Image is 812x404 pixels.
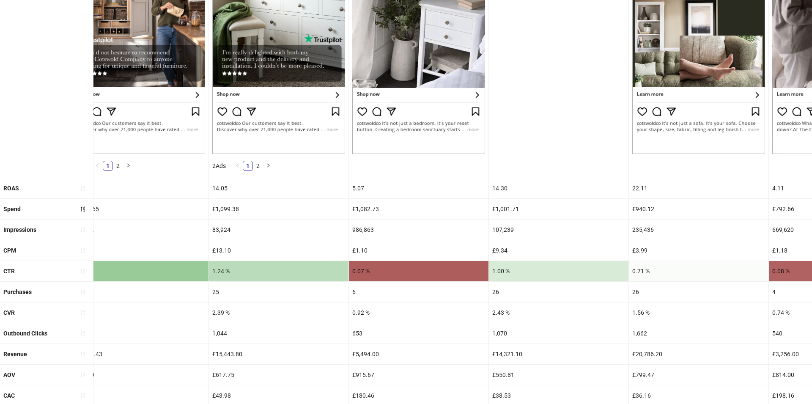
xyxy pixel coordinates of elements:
div: £1.10 [349,240,488,261]
div: £1,099.38 [209,199,348,219]
li: Previous Page [93,161,103,171]
div: 1.00 % [489,261,628,281]
div: 1.24 % [209,261,348,281]
div: 2.43 % [489,302,628,323]
b: Revenue [3,351,27,357]
span: right [126,163,131,168]
div: £35,081.43 [69,344,208,364]
div: 2,766 [69,323,208,344]
b: Purchases [3,289,32,295]
div: 1,662 [629,323,768,344]
div: 235,436 [629,220,768,240]
div: 1.54 % [69,261,208,281]
div: 83,924 [209,220,348,240]
span: sort-ascending [80,351,86,357]
span: 2 Ads [212,162,226,169]
div: 26 [489,282,628,302]
div: £617.75 [209,365,348,385]
li: 2 [113,161,123,171]
span: sort-ascending [80,289,86,295]
span: sort-ascending [80,247,86,253]
b: Impressions [3,226,36,233]
span: sort-ascending [80,393,86,399]
div: £1,082.73 [349,199,488,219]
span: left [235,163,240,168]
span: left [95,163,100,168]
div: 1,044 [209,323,348,344]
li: Next Page [123,161,133,171]
span: sort-ascending [80,372,86,378]
div: 26 [629,282,768,302]
b: CAC [3,392,15,399]
div: 2.39 % [209,302,348,323]
div: 22.11 [629,178,768,198]
div: £550.81 [489,365,628,385]
span: sort-ascending [80,310,86,316]
div: £15,443.80 [209,344,348,364]
div: 0.07 % [349,261,488,281]
div: 25 [209,282,348,302]
div: £594.60 [69,365,208,385]
div: 6 [349,282,488,302]
div: £9.34 [489,240,628,261]
button: right [123,161,133,171]
a: 1 [103,161,112,170]
span: sort-ascending [80,330,86,336]
span: right [266,163,271,168]
div: 14.17 [69,178,208,198]
a: 1 [243,161,252,170]
div: 0.71 % [629,261,768,281]
div: £14,321.10 [489,344,628,364]
div: 59 [69,282,208,302]
button: left [233,161,243,171]
div: £1,001.71 [489,199,628,219]
div: £5,494.00 [349,344,488,364]
div: £940.12 [629,199,768,219]
span: sort-ascending [80,227,86,233]
span: sort-ascending [80,185,86,191]
span: sort-ascending [80,268,86,274]
li: 1 [103,161,113,171]
button: left [93,161,103,171]
div: 179,792 [69,220,208,240]
li: 2 [253,161,263,171]
div: £20,786.20 [629,344,768,364]
div: £799.47 [629,365,768,385]
li: 1 [243,161,253,171]
div: 1,070 [489,323,628,344]
div: 986,863 [349,220,488,240]
li: Next Page [263,161,273,171]
a: 2 [253,161,263,170]
div: £13.77 [69,240,208,261]
div: £2,475.65 [69,199,208,219]
div: 1.56 % [629,302,768,323]
div: 0.92 % [349,302,488,323]
b: AOV [3,371,15,378]
div: £3.99 [629,240,768,261]
div: 107,239 [489,220,628,240]
div: 14.30 [489,178,628,198]
li: Previous Page [233,161,243,171]
button: right [263,161,273,171]
b: CPM [3,247,16,254]
a: 2 [113,161,123,170]
div: 14.05 [209,178,348,198]
div: 5.07 [349,178,488,198]
div: £13.10 [209,240,348,261]
div: 2.13 % [69,302,208,323]
b: CVR [3,309,15,316]
b: ROAS [3,185,19,192]
b: Outbound Clicks [3,330,47,337]
div: 653 [349,323,488,344]
span: sort-descending [80,206,86,212]
div: £915.67 [349,365,488,385]
b: Spend [3,206,21,212]
b: CTR [3,268,15,275]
